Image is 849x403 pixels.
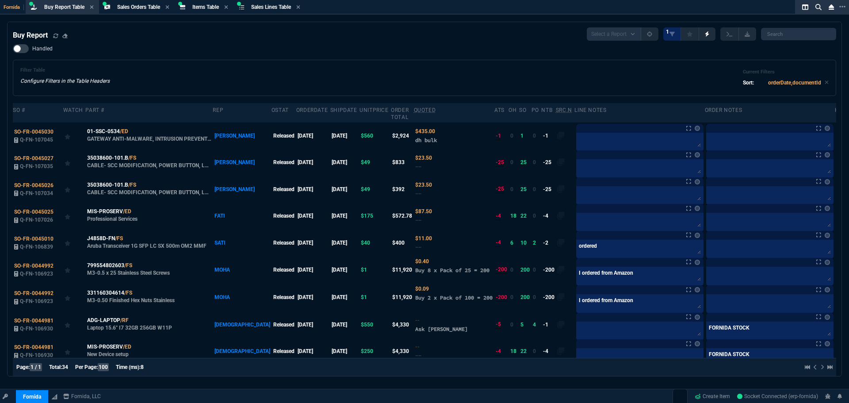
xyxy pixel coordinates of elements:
td: $49 [359,176,391,203]
td: [PERSON_NAME] [213,123,271,149]
nx-icon: Open New Tab [839,3,845,11]
span: 0 [510,133,513,139]
td: [DATE] [330,123,359,149]
span: Q-FN-106923 [20,298,53,304]
span: SO-FR-0044981 [14,318,54,324]
span: Handled [32,45,53,52]
div: Add to Watchlist [65,237,84,249]
span: Buy Report Table [44,4,84,10]
span: -- [415,163,421,170]
td: Released [272,338,296,365]
span: Sales Lines Table [251,4,291,10]
td: [DATE] [330,338,359,365]
td: Released [272,203,296,229]
div: Add to Watchlist [65,210,84,222]
span: 4 [533,322,536,328]
td: Released [272,311,296,338]
div: -4 [496,212,501,220]
span: SO-FR-0044992 [14,263,54,269]
span: -- [415,217,421,223]
td: [DATE] [296,311,330,338]
span: dh bulk [415,137,437,143]
td: Professional Services [85,203,213,229]
span: Quoted Cost [415,182,432,188]
span: Quoted Cost [415,208,432,215]
div: Add to Watchlist [65,345,84,357]
span: Sales Orders Table [117,4,160,10]
td: [PERSON_NAME] [213,176,271,203]
span: 35038600-101.B [87,181,128,189]
code: orderDate,documentId [768,80,821,86]
td: -200 [541,256,555,284]
nx-icon: Close Tab [224,4,228,11]
span: Quoted Cost [415,235,432,242]
td: $4,330 [391,311,413,338]
td: [DATE] [296,203,330,229]
td: [DEMOGRAPHIC_DATA] [213,311,271,338]
span: Quoted Cost [415,286,429,292]
div: Add to Watchlist [65,264,84,276]
div: OrderDate [296,107,328,114]
td: -4 [541,338,555,365]
p: Configure Filters in the Table Headers [20,77,110,85]
span: Q-FN-106839 [20,244,53,250]
div: SO [519,107,526,114]
span: Q-FN-106930 [20,352,53,358]
td: New Device setup [85,338,213,365]
td: 10 [519,229,531,256]
div: oStat [272,107,289,114]
span: MIS-PROSERV [87,343,123,351]
span: 0 [533,186,536,192]
a: Create Item [691,390,734,403]
td: Released [272,256,296,284]
td: -4 [541,203,555,229]
h6: Filter Table [20,67,110,73]
span: Q-FN-107034 [20,190,53,196]
td: [DATE] [296,256,330,284]
div: -5 [496,320,501,329]
span: 6 [510,240,513,246]
a: /ED [120,127,128,135]
div: unitPrice [359,107,388,114]
span: SO-FR-0044981 [14,344,54,350]
td: [DATE] [296,176,330,203]
a: /FS [115,234,123,242]
abbr: Quote Sourcing Notes [556,107,572,113]
span: Q-FN-107026 [20,217,53,223]
td: Released [272,284,296,311]
span: Quoted Cost [415,317,420,323]
span: 0 [533,133,536,139]
p: CABLE- SCC MODIFICATION, POWER BUTTON, LED ILLUMINATION [87,189,212,196]
span: Quoted Cost [415,344,420,350]
td: Released [272,149,296,176]
a: /FS [128,181,136,189]
span: 1 [666,28,669,35]
span: 8 [141,364,144,370]
td: $1 [359,284,391,311]
div: -25 [496,185,504,193]
span: Fornida [4,4,24,10]
span: Time (ms): [116,364,141,370]
td: SATI [213,229,271,256]
span: J4858D-FN [87,234,115,242]
div: Add to Watchlist [65,130,84,142]
span: 35038600-101.B [87,154,128,162]
td: -1 [541,123,555,149]
span: 0 [510,186,513,192]
span: 0 [533,159,536,165]
div: hide [835,107,848,114]
div: -25 [496,158,504,167]
span: Page: [16,364,30,370]
div: NTB [541,107,552,114]
td: 5 [519,311,531,338]
td: $550 [359,311,391,338]
div: shipDate [330,107,357,114]
td: [DATE] [296,123,330,149]
a: /FS [128,154,136,162]
td: $250 [359,338,391,365]
span: Socket Connected (erp-fornida) [737,393,818,399]
abbr: Quoted Cost and Sourcing Notes [414,107,436,113]
span: -- [415,352,421,359]
td: 25 [519,176,531,203]
span: 100 [98,363,109,371]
